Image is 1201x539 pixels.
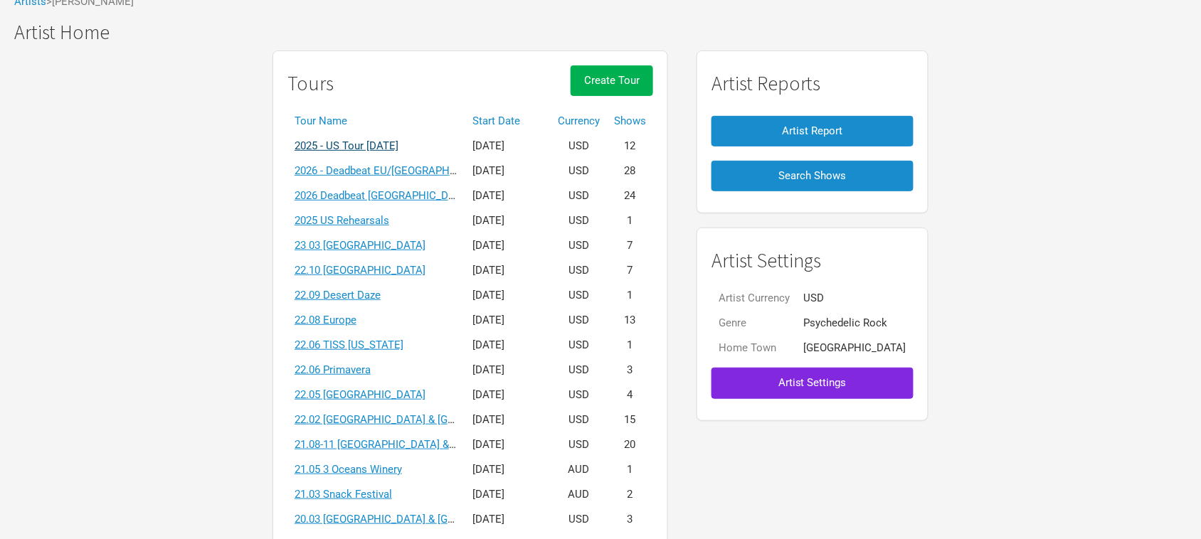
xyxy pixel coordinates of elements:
a: 22.06 Primavera [295,363,371,376]
span: Artist Settings [778,376,847,389]
a: 21.03 Snack Festival [295,488,392,501]
td: 13 [607,308,653,333]
td: USD [551,308,607,333]
a: 22.08 Europe [295,314,356,326]
td: [DATE] [465,432,551,457]
td: 24 [607,183,653,208]
h1: Artist Home [14,21,1201,43]
a: 20.03 [GEOGRAPHIC_DATA] & [GEOGRAPHIC_DATA] [295,513,540,525]
button: Create Tour [571,65,653,96]
td: USD [551,432,607,457]
h1: Tours [287,73,334,95]
h1: Artist Reports [711,73,914,95]
td: [DATE] [465,183,551,208]
a: 2026 - Deadbeat EU/[GEOGRAPHIC_DATA] [DATE] [295,164,529,177]
td: USD [551,283,607,308]
td: 28 [607,159,653,183]
td: AUD [551,482,607,507]
th: Tour Name [287,109,465,134]
th: Shows [607,109,653,134]
td: 12 [607,134,653,159]
a: 21.08-11 [GEOGRAPHIC_DATA] & [GEOGRAPHIC_DATA] [295,438,554,451]
td: 3 [607,358,653,383]
a: 2025 US Rehearsals [295,214,389,227]
span: Artist Report [783,124,843,137]
span: Create Tour [584,74,640,87]
td: [DATE] [465,457,551,482]
td: [DATE] [465,283,551,308]
a: 22.05 [GEOGRAPHIC_DATA] [295,388,425,401]
span: Search Shows [779,169,847,182]
a: 21.05 3 Oceans Winery [295,463,402,476]
a: 23 03 [GEOGRAPHIC_DATA] [295,239,425,252]
td: AUD [551,457,607,482]
a: Artist Settings [711,361,914,405]
a: 22.10 [GEOGRAPHIC_DATA] [295,264,425,277]
a: Create Tour [571,65,653,109]
td: [DATE] [465,383,551,407]
td: [GEOGRAPHIC_DATA] [797,336,914,361]
td: USD [551,134,607,159]
th: Currency [551,109,607,134]
td: Home Town [711,336,797,361]
td: 1 [607,283,653,308]
a: 2025 - US Tour [DATE] [295,139,398,152]
td: [DATE] [465,358,551,383]
td: USD [551,208,607,233]
td: 3 [607,507,653,532]
td: [DATE] [465,407,551,432]
td: [DATE] [465,333,551,358]
td: USD [551,159,607,183]
td: USD [551,258,607,283]
td: [DATE] [465,208,551,233]
td: USD [551,407,607,432]
td: [DATE] [465,507,551,532]
a: 2026 Deadbeat [GEOGRAPHIC_DATA] & [GEOGRAPHIC_DATA] Summer [295,189,628,202]
td: [DATE] [465,482,551,507]
td: USD [551,383,607,407]
td: 1 [607,457,653,482]
td: USD [551,358,607,383]
td: 4 [607,383,653,407]
td: Artist Currency [711,286,797,311]
a: 22.02 [GEOGRAPHIC_DATA] & [GEOGRAPHIC_DATA] [295,413,540,426]
td: [DATE] [465,308,551,333]
a: 22.06 TISS [US_STATE] [295,338,403,351]
td: USD [551,507,607,532]
td: 1 [607,333,653,358]
td: Psychedelic Rock [797,311,914,336]
a: Artist Report [711,109,914,154]
td: USD [551,183,607,208]
td: [DATE] [465,233,551,258]
h1: Artist Settings [711,250,914,272]
td: USD [551,233,607,258]
td: 20 [607,432,653,457]
td: USD [551,333,607,358]
button: Artist Report [711,116,914,146]
td: 1 [607,208,653,233]
td: Genre [711,311,797,336]
button: Artist Settings [711,368,914,398]
td: USD [797,286,914,311]
td: [DATE] [465,134,551,159]
a: 22.09 Desert Daze [295,289,381,301]
a: Search Shows [711,154,914,198]
td: 2 [607,482,653,507]
td: [DATE] [465,159,551,183]
td: 15 [607,407,653,432]
th: Start Date [465,109,551,134]
td: 7 [607,258,653,283]
button: Search Shows [711,161,914,191]
td: [DATE] [465,258,551,283]
td: 7 [607,233,653,258]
